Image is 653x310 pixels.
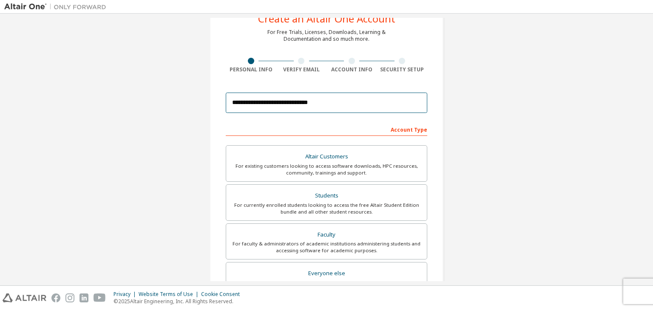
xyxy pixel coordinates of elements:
[231,279,422,293] div: For individuals, businesses and everyone else looking to try Altair software and explore our prod...
[231,229,422,241] div: Faculty
[94,293,106,302] img: youtube.svg
[231,202,422,215] div: For currently enrolled students looking to access the free Altair Student Edition bundle and all ...
[4,3,111,11] img: Altair One
[326,66,377,73] div: Account Info
[201,291,245,298] div: Cookie Consent
[258,14,395,24] div: Create an Altair One Account
[267,29,386,42] div: For Free Trials, Licenses, Downloads, Learning & Documentation and so much more.
[139,291,201,298] div: Website Terms of Use
[65,293,74,302] img: instagram.svg
[231,190,422,202] div: Students
[226,66,276,73] div: Personal Info
[231,151,422,163] div: Altair Customers
[231,268,422,279] div: Everyone else
[114,298,245,305] p: © 2025 Altair Engineering, Inc. All Rights Reserved.
[226,122,427,136] div: Account Type
[276,66,327,73] div: Verify Email
[114,291,139,298] div: Privacy
[79,293,88,302] img: linkedin.svg
[377,66,428,73] div: Security Setup
[3,293,46,302] img: altair_logo.svg
[51,293,60,302] img: facebook.svg
[231,240,422,254] div: For faculty & administrators of academic institutions administering students and accessing softwa...
[231,163,422,176] div: For existing customers looking to access software downloads, HPC resources, community, trainings ...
